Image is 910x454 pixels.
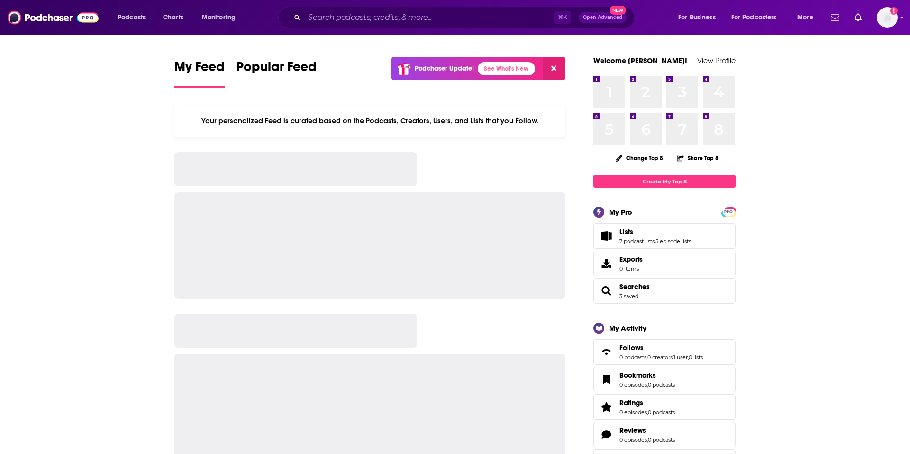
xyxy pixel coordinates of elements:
a: Ratings [597,400,616,414]
span: , [655,238,655,245]
a: 0 podcasts [619,354,646,361]
span: For Business [678,11,716,24]
a: Searches [597,284,616,298]
a: 0 episodes [619,381,647,388]
span: Popular Feed [236,59,317,81]
span: Follows [619,344,644,352]
a: 5 episode lists [655,238,691,245]
span: , [647,436,648,443]
a: Popular Feed [236,59,317,88]
p: Podchaser Update! [415,64,474,73]
button: Share Top 8 [676,149,719,167]
span: Monitoring [202,11,236,24]
div: Your personalized Feed is curated based on the Podcasts, Creators, Users, and Lists that you Follow. [174,105,565,137]
span: Reviews [619,426,646,435]
span: , [647,409,648,416]
a: Reviews [597,428,616,441]
span: Exports [619,255,643,263]
a: Charts [157,10,189,25]
a: Ratings [619,399,675,407]
button: Change Top 8 [610,152,669,164]
a: Follows [597,345,616,359]
div: Search podcasts, credits, & more... [287,7,644,28]
a: 0 episodes [619,409,647,416]
a: 1 user [673,354,688,361]
button: open menu [111,10,158,25]
span: More [797,11,813,24]
span: 0 items [619,265,643,272]
span: , [688,354,689,361]
a: Reviews [619,426,675,435]
span: , [673,354,673,361]
a: Create My Top 8 [593,175,736,188]
span: PRO [723,209,734,216]
input: Search podcasts, credits, & more... [304,10,554,25]
span: , [646,354,647,361]
span: ⌘ K [554,11,571,24]
span: For Podcasters [731,11,777,24]
div: My Activity [609,324,646,333]
a: 0 podcasts [648,381,675,388]
span: Follows [593,339,736,365]
a: Bookmarks [597,373,616,386]
span: Ratings [593,394,736,420]
span: Reviews [593,422,736,447]
span: Logged in as abbymayo [877,7,898,28]
a: 3 saved [619,293,638,300]
span: New [610,6,627,15]
a: 0 lists [689,354,703,361]
a: Bookmarks [619,371,675,380]
button: Open AdvancedNew [579,12,627,23]
a: 0 podcasts [648,436,675,443]
img: User Profile [877,7,898,28]
span: , [647,381,648,388]
a: 0 creators [647,354,673,361]
span: Bookmarks [593,367,736,392]
button: open menu [725,10,791,25]
a: Lists [619,227,691,236]
a: 0 episodes [619,436,647,443]
button: open menu [195,10,248,25]
a: PRO [723,208,734,215]
a: Searches [619,282,650,291]
button: open menu [791,10,825,25]
a: Show notifications dropdown [851,9,865,26]
a: Exports [593,251,736,276]
a: See What's New [478,62,535,75]
span: Open Advanced [583,15,622,20]
a: View Profile [697,56,736,65]
a: Welcome [PERSON_NAME]! [593,56,687,65]
span: My Feed [174,59,225,81]
div: My Pro [609,208,632,217]
img: Podchaser - Follow, Share and Rate Podcasts [8,9,99,27]
span: Searches [593,278,736,304]
a: My Feed [174,59,225,88]
a: Follows [619,344,703,352]
a: 7 podcast lists [619,238,655,245]
span: Bookmarks [619,371,656,380]
span: Lists [593,223,736,249]
button: open menu [672,10,728,25]
a: Show notifications dropdown [827,9,843,26]
span: Exports [597,257,616,270]
svg: Add a profile image [890,7,898,15]
span: Charts [163,11,183,24]
span: Lists [619,227,633,236]
a: Lists [597,229,616,243]
span: Ratings [619,399,643,407]
button: Show profile menu [877,7,898,28]
a: 0 podcasts [648,409,675,416]
span: Podcasts [118,11,146,24]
